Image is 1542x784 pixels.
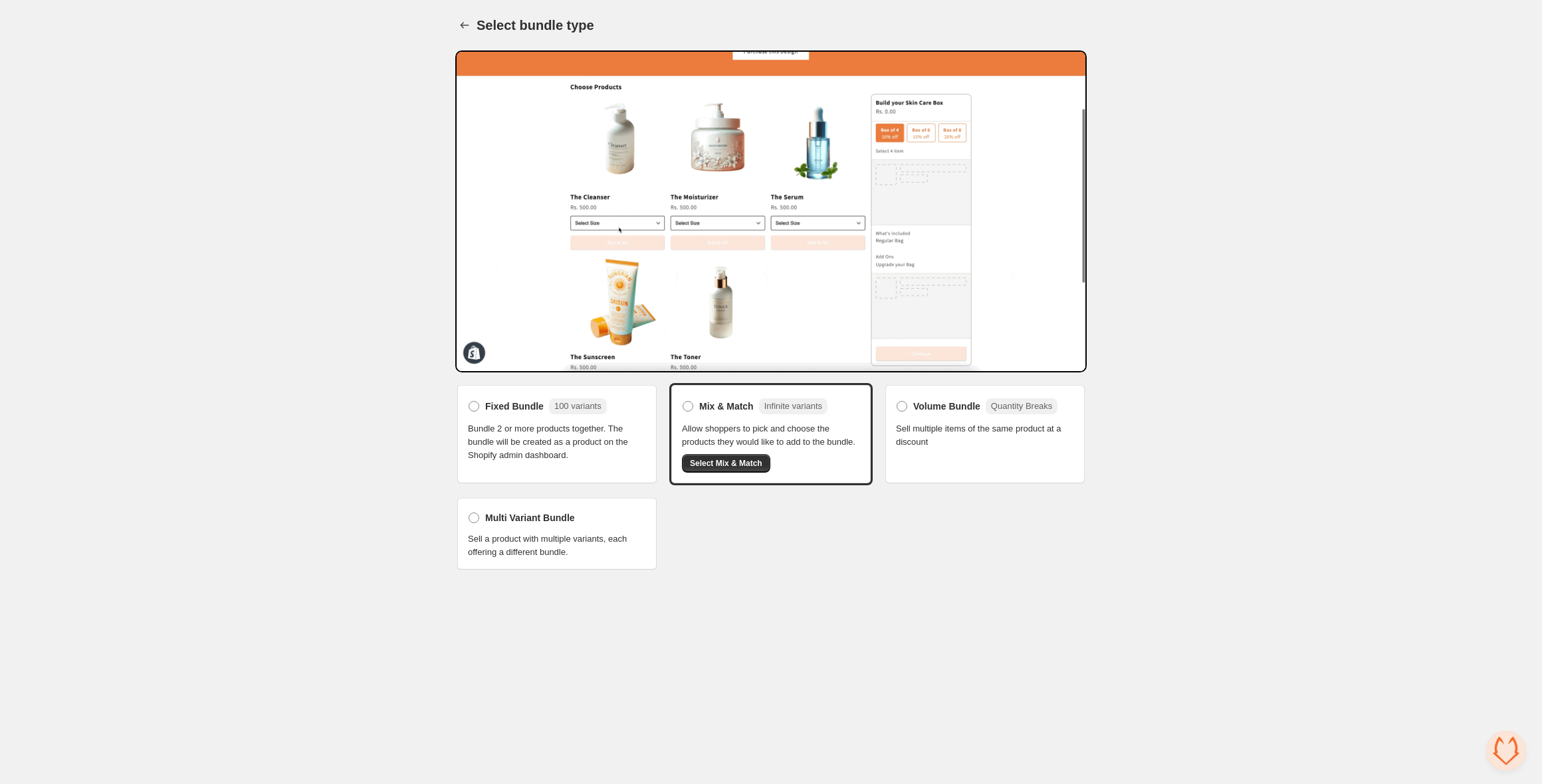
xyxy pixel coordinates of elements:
[682,422,860,449] span: Allow shoppers to pick and choose the products they would like to add to the bundle.
[991,401,1053,411] span: Quantity Breaks
[477,17,594,33] h1: Select bundle type
[455,16,474,35] button: Back
[485,511,575,524] span: Multi Variant Bundle
[455,50,1087,372] img: Bundle Preview
[485,400,544,413] span: Fixed Bundle
[699,400,754,413] span: Mix & Match
[682,454,770,473] button: Select Mix & Match
[1486,731,1526,771] div: Open chat
[468,422,646,462] span: Bundle 2 or more products together. The bundle will be created as a product on the Shopify admin ...
[913,400,980,413] span: Volume Bundle
[468,532,646,559] span: Sell a product with multiple variants, each offering a different bundle.
[554,401,602,411] span: 100 variants
[764,401,822,411] span: Infinite variants
[690,458,762,469] span: Select Mix & Match
[896,422,1074,449] span: Sell multiple items of the same product at a discount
